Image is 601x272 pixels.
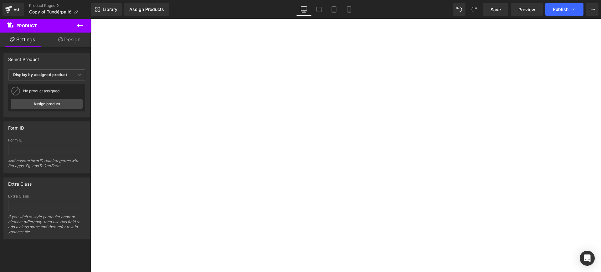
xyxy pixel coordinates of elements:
span: Save [491,6,501,13]
a: Assign product [11,99,83,109]
div: Extra Class [8,194,85,198]
button: Undo [453,3,465,16]
div: Assign Products [129,7,164,12]
a: Tablet [326,3,342,16]
div: Extra Class [8,178,32,187]
a: Laptop [311,3,326,16]
img: pImage [11,86,21,96]
div: Add custom form ID that integrates with 3rd apps. Eg: addToCartForm [8,158,85,172]
span: Library [103,7,117,12]
div: Select Product [8,53,39,62]
span: Copy of Tündérpalló [29,9,71,14]
div: Open Intercom Messenger [580,251,595,266]
a: Desktop [296,3,311,16]
a: Product Pages [29,3,91,8]
button: More [586,3,598,16]
a: Mobile [342,3,357,16]
div: v6 [13,5,20,13]
b: Display by assigned product [13,72,67,77]
span: Preview [518,6,535,13]
a: Preview [511,3,543,16]
a: New Library [91,3,122,16]
button: Publish [545,3,583,16]
div: Form ID [8,122,24,131]
a: v6 [3,3,24,16]
div: Form ID [8,138,85,142]
a: Design [47,33,92,47]
div: If you wish to style particular content element differently, then use this field to add a class n... [8,214,85,239]
span: Product [17,23,37,28]
span: Publish [553,7,568,12]
button: Redo [468,3,480,16]
div: No product assigned [23,89,83,93]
